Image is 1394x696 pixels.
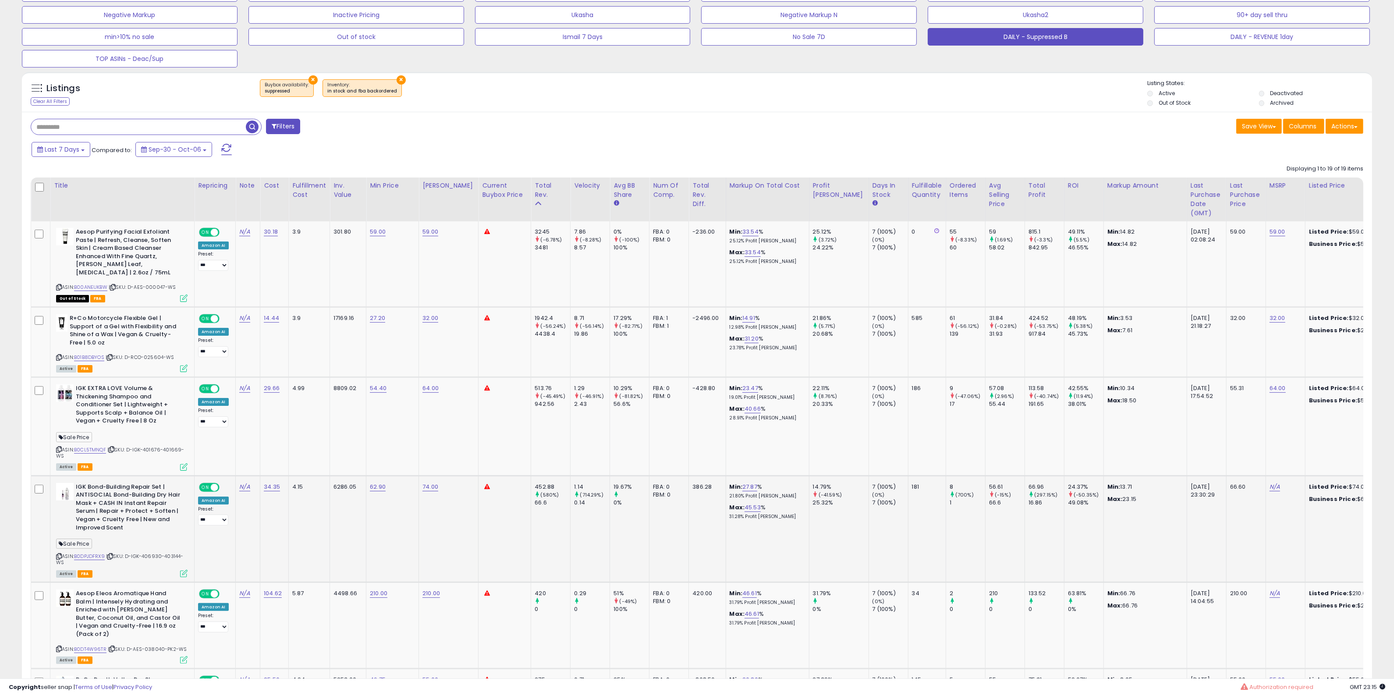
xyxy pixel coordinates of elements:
button: No Sale 7D [701,28,917,46]
button: Filters [266,119,300,134]
div: 301.80 [333,228,359,236]
div: 9 [950,384,985,392]
div: 6286.05 [333,483,359,491]
div: 139 [950,330,985,338]
div: 38.01% [1068,400,1103,408]
a: B0DT4W96TR [74,646,106,653]
div: FBM: 1 [653,322,682,330]
b: Business Price: [1309,326,1357,334]
div: ROI [1068,181,1100,190]
div: 31.93 [989,330,1025,338]
small: (5.38%) [1074,323,1092,330]
p: 10.34 [1107,384,1180,392]
img: 31RYcdyJfZL._SL40_.jpg [56,314,67,332]
div: 100% [614,330,649,338]
b: Min: [730,483,743,491]
b: Max: [730,248,745,256]
b: Max: [730,334,745,343]
strong: Min: [1107,483,1121,491]
div: % [730,384,802,401]
label: Active [1159,89,1175,97]
a: B0CL5TMNQF [74,446,106,454]
div: FBA: 1 [653,314,682,322]
a: 29.66 [264,384,280,393]
span: Sale Price [56,432,92,442]
div: Preset: [198,251,229,271]
div: 17.29% [614,314,649,322]
div: [PERSON_NAME] [422,181,475,190]
div: 8.71 [574,314,610,322]
strong: Max: [1107,240,1123,248]
div: 1.29 [574,384,610,392]
label: Deactivated [1270,89,1303,97]
div: Ordered Items [950,181,982,199]
p: Listing States: [1147,79,1372,88]
span: ON [200,229,211,236]
span: ON [200,385,211,393]
span: Inventory : [327,82,397,95]
div: 24.22% [813,244,869,252]
a: 210.00 [370,589,387,598]
strong: Min: [1107,384,1121,392]
th: CSV column name: cust_attr_1_MSRP [1266,178,1305,221]
div: % [730,228,802,244]
div: FBA: 0 [653,384,682,392]
span: OFF [218,385,232,393]
strong: Min: [1107,314,1121,322]
span: All listings currently available for purchase on Amazon [56,463,76,471]
a: B01B8DBYOS [74,354,104,361]
small: (-81.82%) [619,393,642,400]
div: Total Profit [1029,181,1061,199]
button: 90+ day sell thru [1154,6,1370,24]
div: 2.43 [574,400,610,408]
h5: Listings [46,82,80,95]
div: 186 [912,384,939,392]
small: (-40.74%) [1034,393,1059,400]
a: B00ANEUKBW [74,284,107,291]
div: 25.12% [813,228,869,236]
b: Aesop Purifying Facial Exfoliant Paste | Refresh, Cleanse, Soften Skin | Cream Based Cleanser Enh... [76,228,182,279]
div: 4.99 [292,384,323,392]
small: (3.72%) [819,236,837,243]
div: Displaying 1 to 19 of 19 items [1287,165,1363,173]
div: 7 (100%) [873,228,908,236]
span: Sep-30 - Oct-06 [149,145,201,154]
div: ASIN: [56,228,188,301]
a: 14.91 [742,314,755,323]
small: (-47.06%) [955,393,980,400]
div: 55.31 [1230,384,1259,392]
div: 585 [912,314,939,322]
small: (-100%) [619,236,639,243]
div: 1942.4 [535,314,570,322]
small: (1.69%) [995,236,1013,243]
div: $27.2 [1309,327,1382,334]
div: 7 (100%) [873,244,908,252]
a: 210.00 [422,589,440,598]
div: 842.95 [1029,244,1064,252]
div: Note [239,181,256,190]
div: 7 (100%) [873,400,908,408]
img: 41EMR1vyGeL._SL40_.jpg [56,589,74,607]
button: Last 7 Days [32,142,90,157]
div: 59 [989,228,1025,236]
button: Actions [1326,119,1363,134]
div: % [730,314,802,330]
a: N/A [239,314,250,323]
span: Last 7 Days [45,145,79,154]
a: 30.18 [264,227,278,236]
div: 8809.02 [333,384,359,392]
div: 22.11% [813,384,869,392]
span: FBA [78,463,92,471]
a: N/A [1270,483,1280,491]
div: Total Rev. Diff. [692,181,722,209]
span: Buybox availability : [265,82,309,95]
div: 59.00 [1230,228,1259,236]
span: ON [200,315,211,323]
a: 32.00 [1270,314,1285,323]
div: $59.00 [1309,228,1382,236]
div: 58.02 [989,244,1025,252]
div: 19.67% [614,483,649,491]
small: (-56.24%) [540,323,565,330]
div: in stock and fba backordered [327,88,397,94]
a: N/A [239,589,250,598]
